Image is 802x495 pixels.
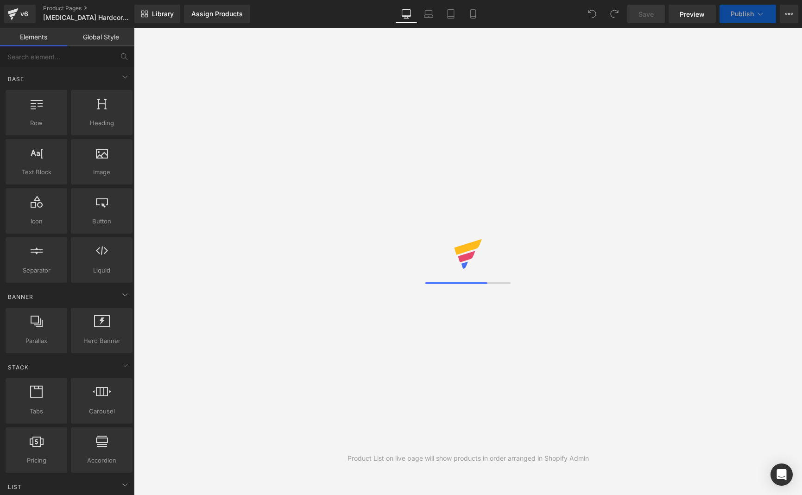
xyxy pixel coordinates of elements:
span: Publish [731,10,754,18]
a: Desktop [395,5,417,23]
span: Base [7,75,25,83]
a: Tablet [440,5,462,23]
div: v6 [19,8,30,20]
a: v6 [4,5,36,23]
span: Button [74,216,130,226]
button: Undo [583,5,601,23]
span: Accordion [74,456,130,465]
span: Icon [8,216,64,226]
span: Hero Banner [74,336,130,346]
span: Liquid [74,266,130,275]
span: Heading [74,118,130,128]
button: Publish [720,5,776,23]
a: Preview [669,5,716,23]
span: [MEDICAL_DATA] Hardcore - 2025 Refresh [43,14,132,21]
span: Save [638,9,654,19]
span: Stack [7,363,30,372]
a: Product Pages [43,5,150,12]
span: Library [152,10,174,18]
span: Tabs [8,406,64,416]
div: Open Intercom Messenger [770,463,793,486]
button: Redo [605,5,624,23]
div: Product List on live page will show products in order arranged in Shopify Admin [347,453,589,463]
span: Separator [8,266,64,275]
span: Parallax [8,336,64,346]
a: Laptop [417,5,440,23]
span: Carousel [74,406,130,416]
span: Preview [680,9,705,19]
span: Text Block [8,167,64,177]
a: Mobile [462,5,484,23]
div: Assign Products [191,10,243,18]
span: Pricing [8,456,64,465]
span: Banner [7,292,34,301]
button: More [780,5,798,23]
a: New Library [134,5,180,23]
span: List [7,482,23,491]
span: Row [8,118,64,128]
span: Image [74,167,130,177]
a: Global Style [67,28,134,46]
